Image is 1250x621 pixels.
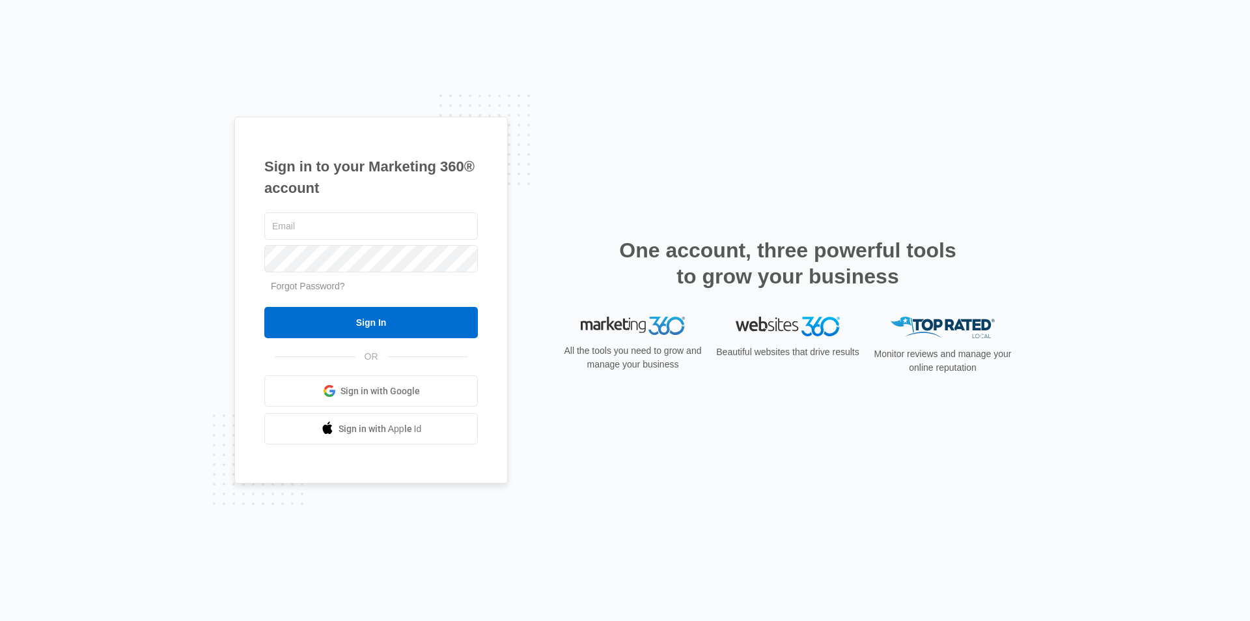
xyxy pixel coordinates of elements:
[264,156,478,199] h1: Sign in to your Marketing 360® account
[271,281,345,291] a: Forgot Password?
[264,375,478,407] a: Sign in with Google
[581,317,685,335] img: Marketing 360
[264,212,478,240] input: Email
[870,347,1016,375] p: Monitor reviews and manage your online reputation
[339,422,422,436] span: Sign in with Apple Id
[615,237,960,289] h2: One account, three powerful tools to grow your business
[264,307,478,338] input: Sign In
[264,413,478,444] a: Sign in with Apple Id
[560,344,706,371] p: All the tools you need to grow and manage your business
[715,345,861,359] p: Beautiful websites that drive results
[340,384,420,398] span: Sign in with Google
[736,317,840,336] img: Websites 360
[355,350,387,364] span: OR
[891,317,995,338] img: Top Rated Local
